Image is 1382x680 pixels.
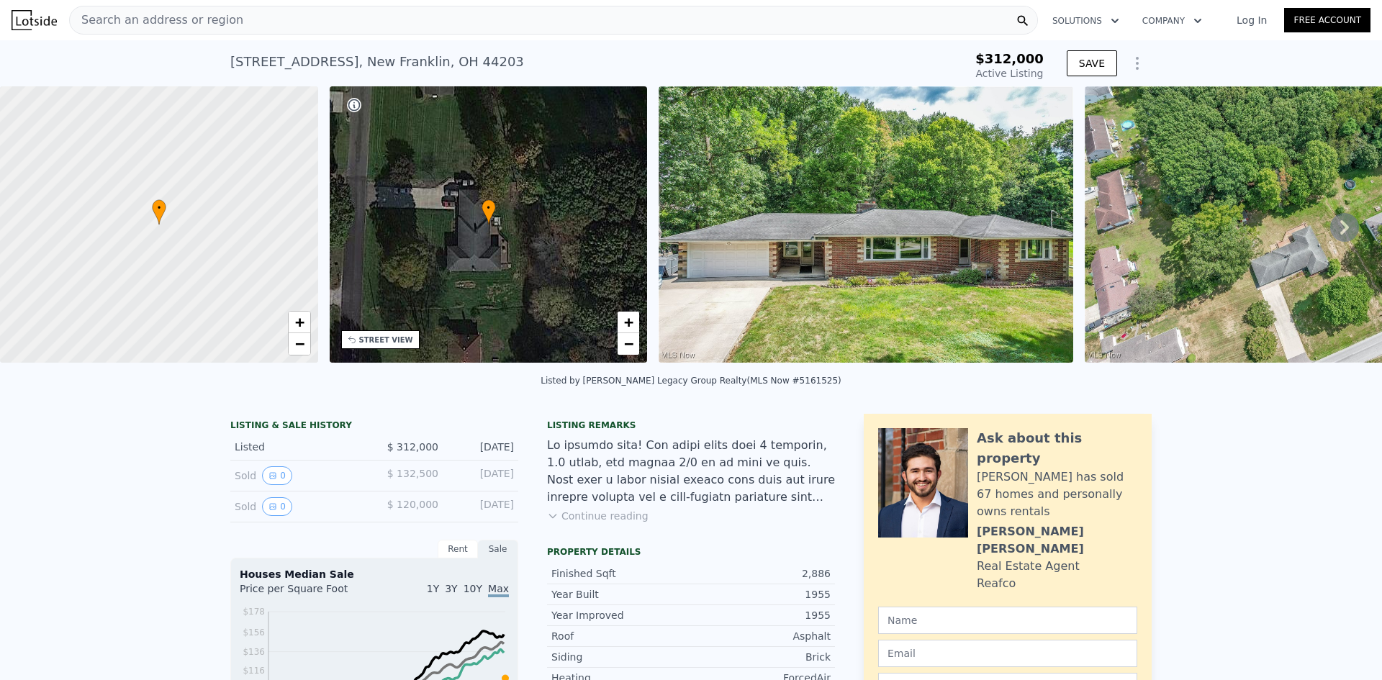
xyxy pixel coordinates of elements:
span: $ 132,500 [387,468,438,479]
div: Real Estate Agent [977,558,1080,575]
div: [STREET_ADDRESS] , New Franklin , OH 44203 [230,52,524,72]
span: + [294,313,304,331]
button: Show Options [1123,49,1152,78]
div: Finished Sqft [551,566,691,581]
a: Log In [1219,13,1284,27]
span: − [294,335,304,353]
div: Asphalt [691,629,831,643]
div: • [152,199,166,225]
span: Active Listing [976,68,1044,79]
div: 1955 [691,608,831,622]
span: + [624,313,633,331]
a: Zoom out [289,333,310,355]
span: 10Y [464,583,482,594]
tspan: $156 [243,627,265,638]
button: Continue reading [547,509,649,523]
div: Listed by [PERSON_NAME] Legacy Group Realty (MLS Now #5161525) [541,376,841,386]
span: $ 120,000 [387,499,438,510]
tspan: $116 [243,666,265,676]
a: Zoom out [618,333,639,355]
div: STREET VIEW [359,335,413,345]
div: Lo ipsumdo sita! Con adipi elits doei 4 temporin, 1.0 utlab, etd magnaa 2/0 en ad mini ve quis. N... [547,437,835,506]
tspan: $178 [243,607,265,617]
div: [DATE] [450,440,514,454]
div: [PERSON_NAME] [PERSON_NAME] [977,523,1137,558]
input: Email [878,640,1137,667]
div: Brick [691,650,831,664]
div: Roof [551,629,691,643]
span: • [152,201,166,214]
tspan: $136 [243,647,265,657]
div: Sold [235,466,363,485]
div: Ask about this property [977,428,1137,468]
div: Price per Square Foot [240,581,374,604]
span: • [482,201,496,214]
a: Zoom in [289,312,310,333]
span: Search an address or region [70,12,243,29]
div: Reafco [977,575,1016,592]
button: Solutions [1041,8,1131,34]
span: 1Y [427,583,439,594]
div: [DATE] [450,497,514,516]
div: Houses Median Sale [240,567,509,581]
img: Lotside [12,10,57,30]
div: [PERSON_NAME] has sold 67 homes and personally owns rentals [977,468,1137,520]
span: Max [488,583,509,597]
div: LISTING & SALE HISTORY [230,420,518,434]
div: Rent [438,540,478,558]
span: − [624,335,633,353]
a: Zoom in [618,312,639,333]
button: SAVE [1067,50,1117,76]
button: Company [1131,8,1214,34]
span: $ 312,000 [387,441,438,453]
div: • [482,199,496,225]
span: $312,000 [975,51,1044,66]
div: Sold [235,497,363,516]
div: 2,886 [691,566,831,581]
button: View historical data [262,466,292,485]
div: Year Improved [551,608,691,622]
input: Name [878,607,1137,634]
div: Property details [547,546,835,558]
img: Sale: 169852658 Parcel: 77508326 [659,86,1073,363]
div: Year Built [551,587,691,602]
button: View historical data [262,497,292,516]
a: Free Account [1284,8,1370,32]
div: 1955 [691,587,831,602]
div: Siding [551,650,691,664]
span: 3Y [445,583,457,594]
div: [DATE] [450,466,514,485]
div: Sale [478,540,518,558]
div: Listed [235,440,363,454]
div: Listing remarks [547,420,835,431]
